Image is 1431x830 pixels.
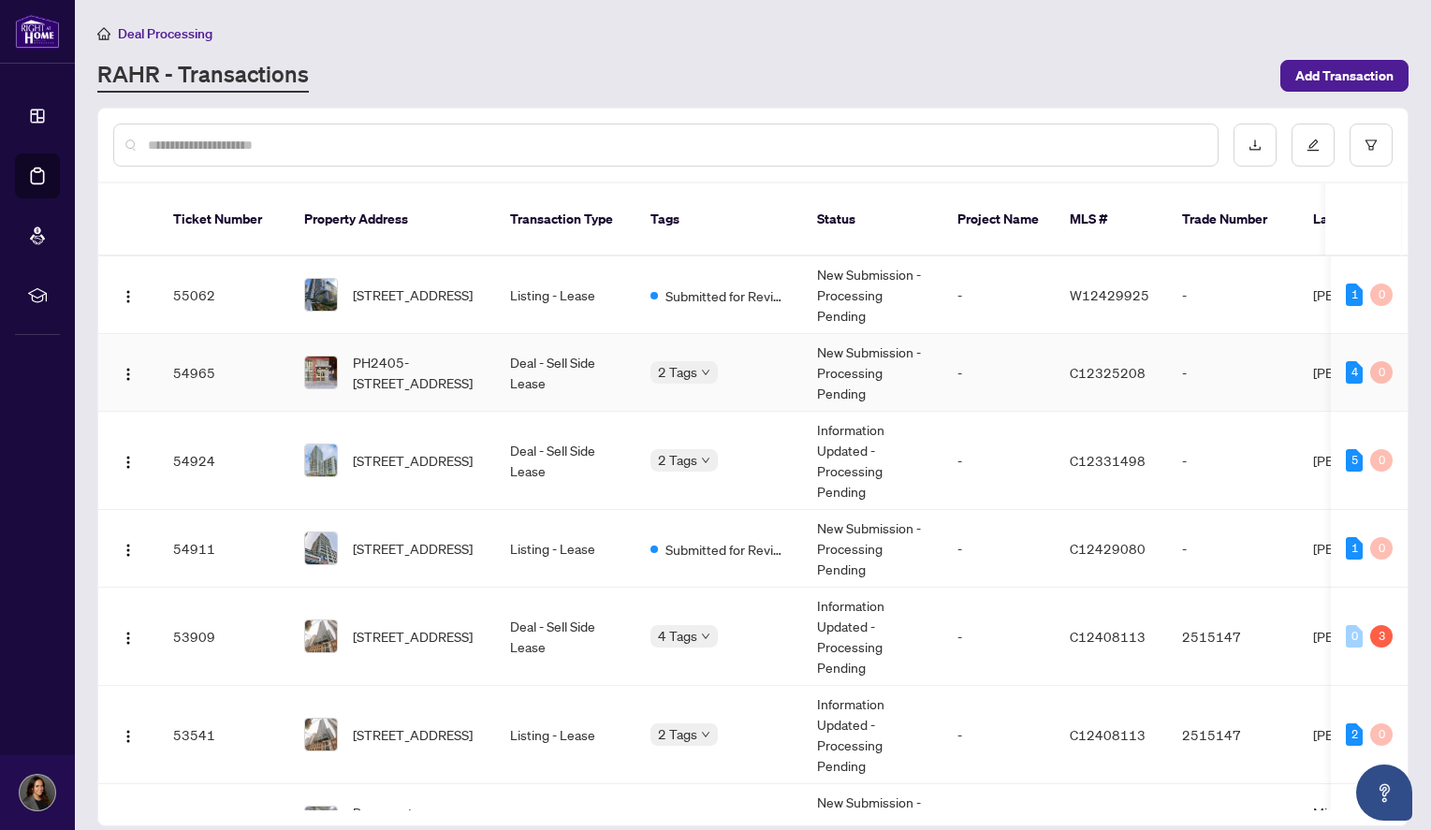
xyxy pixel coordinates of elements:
[658,625,697,647] span: 4 Tags
[353,284,473,305] span: [STREET_ADDRESS]
[20,775,55,810] img: Profile Icon
[495,334,635,412] td: Deal - Sell Side Lease
[305,532,337,564] img: thumbnail-img
[113,720,143,750] button: Logo
[1070,452,1146,469] span: C12331498
[121,543,136,558] img: Logo
[121,455,136,470] img: Logo
[658,723,697,745] span: 2 Tags
[658,361,697,383] span: 2 Tags
[802,412,942,510] td: Information Updated - Processing Pending
[1167,412,1298,510] td: -
[942,334,1055,412] td: -
[158,183,289,256] th: Ticket Number
[118,25,212,42] span: Deal Processing
[353,724,473,745] span: [STREET_ADDRESS]
[1167,588,1298,686] td: 2515147
[802,686,942,784] td: Information Updated - Processing Pending
[1070,364,1146,381] span: C12325208
[113,445,143,475] button: Logo
[635,183,802,256] th: Tags
[1365,138,1378,152] span: filter
[701,456,710,465] span: down
[942,183,1055,256] th: Project Name
[1292,124,1335,167] button: edit
[1248,138,1262,152] span: download
[1370,361,1393,384] div: 0
[158,510,289,588] td: 54911
[1370,284,1393,306] div: 0
[1370,537,1393,560] div: 0
[353,538,473,559] span: [STREET_ADDRESS]
[305,444,337,476] img: thumbnail-img
[1167,686,1298,784] td: 2515147
[802,256,942,334] td: New Submission - Processing Pending
[113,357,143,387] button: Logo
[305,620,337,652] img: thumbnail-img
[942,412,1055,510] td: -
[942,686,1055,784] td: -
[658,449,697,471] span: 2 Tags
[15,14,60,49] img: logo
[495,510,635,588] td: Listing - Lease
[1070,286,1149,303] span: W12429925
[1070,726,1146,743] span: C12408113
[305,719,337,750] img: thumbnail-img
[495,256,635,334] td: Listing - Lease
[495,686,635,784] td: Listing - Lease
[1350,124,1393,167] button: filter
[1295,61,1394,91] span: Add Transaction
[121,367,136,382] img: Logo
[942,510,1055,588] td: -
[1346,361,1363,384] div: 4
[1280,60,1409,92] button: Add Transaction
[701,632,710,641] span: down
[1167,334,1298,412] td: -
[1167,510,1298,588] td: -
[1346,723,1363,746] div: 2
[495,412,635,510] td: Deal - Sell Side Lease
[495,588,635,686] td: Deal - Sell Side Lease
[113,621,143,651] button: Logo
[495,183,635,256] th: Transaction Type
[353,352,480,393] span: PH2405-[STREET_ADDRESS]
[1356,764,1412,821] button: Open asap
[305,279,337,311] img: thumbnail-img
[1167,183,1298,256] th: Trade Number
[1346,449,1363,472] div: 5
[1070,628,1146,645] span: C12408113
[158,412,289,510] td: 54924
[1055,183,1167,256] th: MLS #
[802,510,942,588] td: New Submission - Processing Pending
[121,289,136,304] img: Logo
[1370,449,1393,472] div: 0
[97,59,309,93] a: RAHR - Transactions
[353,626,473,647] span: [STREET_ADDRESS]
[113,280,143,310] button: Logo
[1234,124,1277,167] button: download
[1070,540,1146,557] span: C12429080
[802,588,942,686] td: Information Updated - Processing Pending
[158,334,289,412] td: 54965
[701,368,710,377] span: down
[305,357,337,388] img: thumbnail-img
[701,730,710,739] span: down
[1167,256,1298,334] td: -
[802,334,942,412] td: New Submission - Processing Pending
[158,686,289,784] td: 53541
[665,285,787,306] span: Submitted for Review
[158,256,289,334] td: 55062
[1346,625,1363,648] div: 0
[942,256,1055,334] td: -
[289,183,495,256] th: Property Address
[353,450,473,471] span: [STREET_ADDRESS]
[97,27,110,40] span: home
[121,631,136,646] img: Logo
[665,539,787,560] span: Submitted for Review
[1307,138,1320,152] span: edit
[1346,537,1363,560] div: 1
[802,183,942,256] th: Status
[113,533,143,563] button: Logo
[1370,625,1393,648] div: 3
[1346,284,1363,306] div: 1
